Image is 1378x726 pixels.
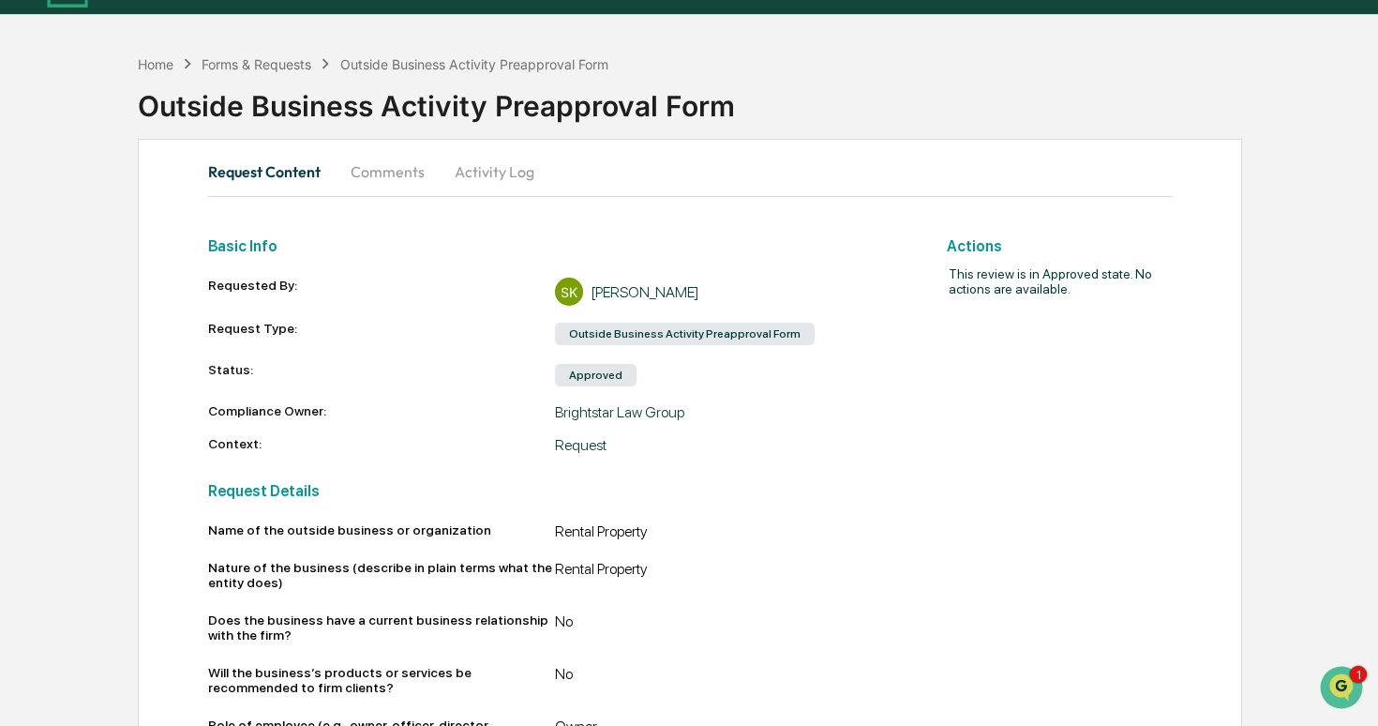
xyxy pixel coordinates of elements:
button: Start new chat [319,149,341,172]
div: [PERSON_NAME] [591,283,699,301]
div: Will the business’s products or services be recommended to firm clients? [208,665,555,695]
img: Cece Ferraez [19,288,49,318]
div: Home [138,56,173,72]
p: How can we help? [19,39,341,69]
button: Activity Log [440,149,549,194]
div: Rental Property [555,522,902,545]
div: 🖐️ [19,386,34,401]
div: Does the business have a current business relationship with the firm? [208,613,555,643]
iframe: Open customer support [1318,664,1369,715]
img: 1746055101610-c473b297-6a78-478c-a979-82029cc54cd1 [37,256,52,271]
span: [DATE] [166,306,204,321]
span: Preclearance [37,384,121,402]
div: No [555,665,902,703]
div: Context: [208,436,555,454]
div: 🔎 [19,421,34,436]
div: secondary tabs example [208,149,1173,194]
div: Request [555,436,902,454]
button: See all [291,204,341,227]
div: Outside Business Activity Preapproval Form [340,56,608,72]
div: We're available if you need us! [84,162,258,177]
span: Data Lookup [37,419,118,438]
span: [PERSON_NAME] [58,306,152,321]
a: 🔎Data Lookup [11,412,126,446]
div: Outside Business Activity Preapproval Form [555,323,815,345]
span: Attestations [155,384,232,402]
div: Request Type: [208,321,555,347]
div: Start new chat [84,144,307,162]
h2: Request Details [208,482,903,500]
span: [PERSON_NAME] [58,255,152,270]
div: 🗄️ [136,386,151,401]
span: • [156,255,162,270]
img: 8933085812038_c878075ebb4cc5468115_72.jpg [39,144,73,177]
span: • [156,306,162,321]
span: Pylon [187,465,227,479]
h2: Basic Info [208,237,903,255]
h2: This review is in Approved state. No actions are available. [902,266,1172,296]
div: Outside Business Activity Preapproval Form [138,74,1378,123]
div: Nature of the business (describe in plain terms what the entity does) [208,560,555,590]
h2: Actions [947,237,1172,255]
img: 1746055101610-c473b297-6a78-478c-a979-82029cc54cd1 [19,144,52,177]
div: Requested By: [208,278,555,306]
div: Name of the outside business or organization [208,522,555,537]
div: Brightstar Law Group [555,403,902,421]
button: Request Content [208,149,336,194]
div: Compliance Owner: [208,403,555,421]
div: Approved [555,364,637,386]
div: No [555,613,902,650]
a: Powered byPylon [132,464,227,479]
div: Past conversations [19,208,126,223]
div: Rental Property [555,560,902,597]
div: SK [555,278,583,306]
span: [DATE] [166,255,204,270]
div: Status: [208,362,555,388]
a: 🗄️Attestations [128,376,240,410]
button: Comments [336,149,440,194]
a: 🖐️Preclearance [11,376,128,410]
div: Forms & Requests [202,56,311,72]
img: Jack Rasmussen [19,237,49,267]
